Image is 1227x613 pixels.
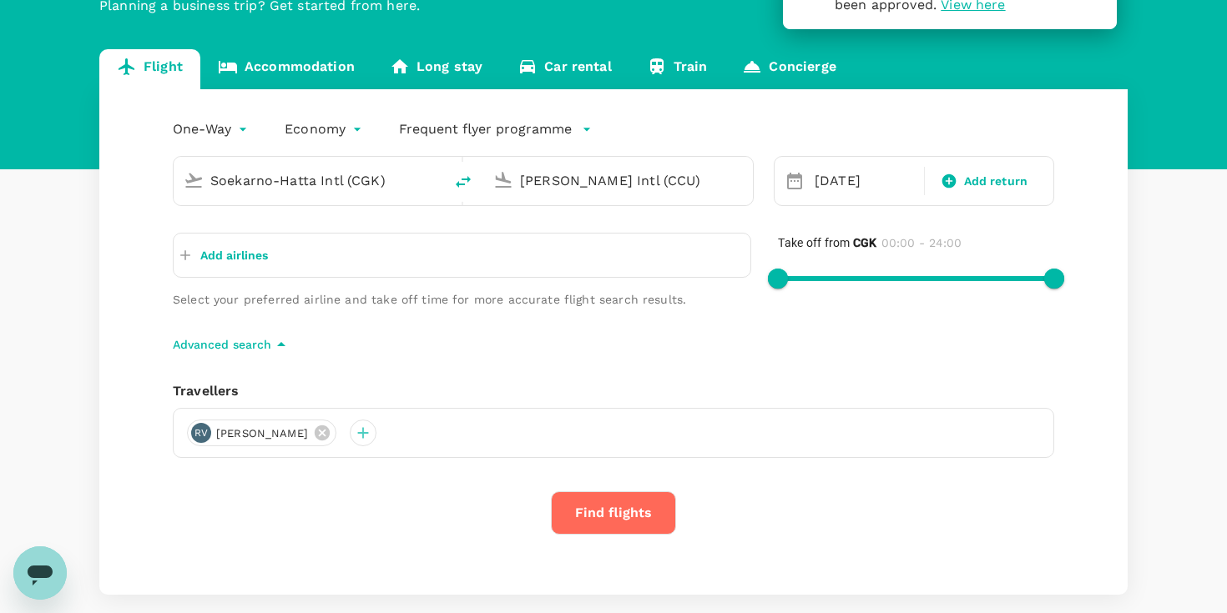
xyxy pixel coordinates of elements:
[443,162,483,202] button: delete
[725,49,853,89] a: Concierge
[399,119,592,139] button: Frequent flyer programme
[13,546,67,600] iframe: Button to launch messaging window
[173,116,251,143] div: One-Way
[187,420,336,446] div: RV[PERSON_NAME]
[173,336,271,353] p: Advanced search
[200,49,372,89] a: Accommodation
[173,334,291,354] button: Advanced search
[778,236,876,249] span: Take off from
[741,178,745,182] button: Open
[432,178,435,182] button: Open
[191,423,211,443] div: RV
[180,240,268,270] button: Add airlines
[99,49,200,89] a: Flight
[500,49,629,89] a: Car rental
[200,247,268,264] p: Add airlines
[173,381,1054,401] div: Travellers
[520,168,718,193] input: Going to
[399,119,572,139] p: Frequent flyer programme
[210,168,408,193] input: Depart from
[372,49,500,89] a: Long stay
[173,291,751,308] p: Select your preferred airline and take off time for more accurate flight search results.
[964,173,1028,190] span: Add return
[808,164,921,198] div: [DATE]
[206,425,318,442] span: [PERSON_NAME]
[629,49,725,89] a: Train
[853,236,877,249] b: CGK
[551,491,676,535] button: Find flights
[881,236,962,249] span: 00:00 - 24:00
[285,116,366,143] div: Economy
